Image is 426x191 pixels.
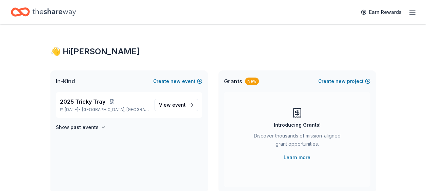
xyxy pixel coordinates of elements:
[172,102,186,108] span: event
[60,107,149,112] p: [DATE] •
[56,123,99,131] h4: Show past events
[357,6,406,18] a: Earn Rewards
[50,46,376,57] div: 👋 Hi [PERSON_NAME]
[318,77,370,85] button: Createnewproject
[155,99,198,111] a: View event
[56,77,75,85] span: In-Kind
[224,77,242,85] span: Grants
[11,4,76,20] a: Home
[153,77,202,85] button: Createnewevent
[170,77,181,85] span: new
[274,121,321,129] div: Introducing Grants!
[60,98,105,106] span: 2025 Tricky Tray
[82,107,149,112] span: [GEOGRAPHIC_DATA], [GEOGRAPHIC_DATA]
[251,132,343,151] div: Discover thousands of mission-aligned grant opportunities.
[336,77,346,85] span: new
[284,153,310,162] a: Learn more
[56,123,106,131] button: Show past events
[159,101,186,109] span: View
[245,78,259,85] div: New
